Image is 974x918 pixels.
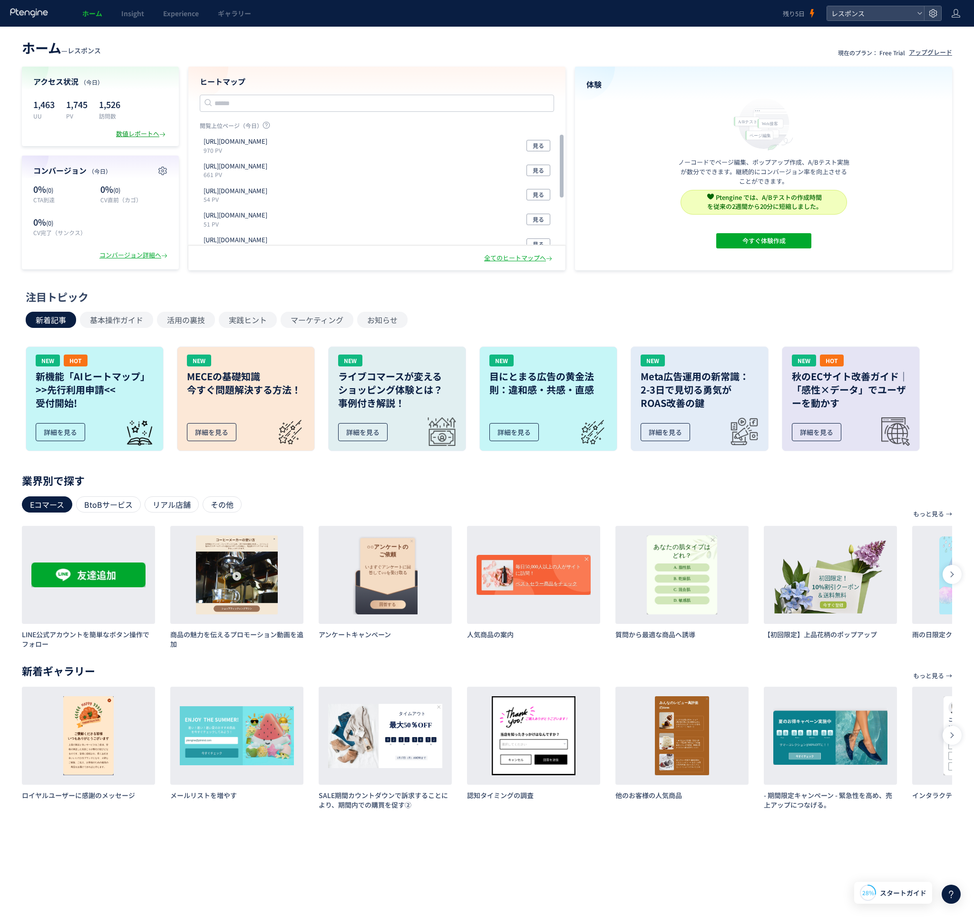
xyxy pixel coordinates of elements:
[467,790,600,800] h3: 認知タイミングの調査
[838,49,905,57] p: 現在のプラン： Free Trial
[219,312,277,328] button: 実践ヒント
[157,312,215,328] button: 活用の裏技
[909,48,952,57] div: アップグレード
[33,165,167,176] h4: コンバージョン
[177,346,315,451] a: NEWMECEの基礎知識今すぐ問題解決する方法！詳細を見る
[484,254,554,263] div: 全てのヒートマップへ
[338,355,362,366] div: NEW
[204,170,271,178] p: 661 PV
[204,220,271,228] p: 51 PV
[328,346,466,451] a: NEWライブコマースが変えるショッピング体験とは？事例付き解説！詳細を見る
[489,423,539,441] div: 詳細を見る
[792,355,816,366] div: NEW
[204,137,267,146] p: https://pr.directbook.jp/fe_fb_b2308ic
[782,346,920,451] a: NEWHOT秋のECサイト改善ガイド｜「感性×データ」でユーザーを動かす詳細を見る
[357,312,408,328] button: お知らせ
[707,193,714,200] img: svg+xml,%3c
[338,423,388,441] div: 詳細を見る
[66,97,88,112] p: 1,745
[792,423,841,441] div: 詳細を見る
[526,140,550,151] button: 見る
[22,477,952,483] p: 業界別で探す
[533,214,544,225] span: 見る
[46,218,53,227] span: (0)
[946,506,952,522] p: →
[913,506,944,522] p: もっと見る
[764,790,897,809] h3: - 期間限定キャンペーン - 緊急性を高め、売上アップにつなげる。
[121,9,144,18] span: Insight
[204,236,267,245] p: https://in.directbook.jp/fe_yt_b2308ic_lpo_bdsm
[33,228,96,237] p: CV完了（サンクス）
[22,496,72,513] div: Eコマース
[66,112,88,120] p: PV
[615,630,749,639] h3: 質問から最適な商品へ誘導
[170,790,303,800] h3: メールリストを増やす
[204,146,271,154] p: 970 PV
[203,496,242,513] div: その他
[828,6,913,20] span: レスポンス
[200,121,554,133] p: 閲覧上位ページ（今日）
[22,630,155,649] h3: LINE公式アカウントを簡単なボタン操作でフォロー
[218,9,251,18] span: ギャラリー
[729,96,799,151] img: home_experience_onbo_jp-C5-EgdA0.svg
[641,370,759,410] h3: Meta広告運用の新常識： 2-3日で見切る勇気が ROAS改善の鍵
[100,196,167,204] p: CV直前（カゴ）
[641,423,690,441] div: 詳細を見る
[783,9,805,18] span: 残り5日
[26,346,164,451] a: NEWHOT新機能「AIヒートマップ」>>先行利用申請<<受付開始!詳細を見る
[489,355,514,366] div: NEW
[170,630,303,649] h3: 商品の魅力を伝えるプロモーション動画を追加
[187,423,236,441] div: 詳細を見る
[145,496,199,513] div: リアル店舗
[116,129,167,138] div: 数値レポートへ
[80,312,153,328] button: 基本操作ガイド
[533,165,544,176] span: 見る
[631,346,769,451] a: NEWMeta広告運用の新常識：2-3日で見切る勇気がROAS改善の鍵詳細を見る
[22,668,952,673] p: 新着ギャラリー
[82,9,102,18] span: ホーム
[36,355,60,366] div: NEW
[80,78,103,86] span: （今日）
[338,370,456,410] h3: ライブコマースが変える ショッピング体験とは？ 事例付き解説！
[526,214,550,225] button: 見る
[526,189,550,200] button: 見る
[200,76,554,87] h4: ヒートマップ
[100,183,167,196] p: 0%
[533,238,544,250] span: 見る
[489,370,607,396] h3: 目にとまる広告の黄金法則：違和感・共感・直感
[204,211,267,220] p: https://pr.directbook.jp/fe_gdnli_b2308ic
[64,355,88,366] div: HOT
[187,370,305,396] h3: MECEの基礎知識 今すぐ問題解決する方法！
[204,195,271,203] p: 54 PV
[113,186,120,195] span: (0)
[880,888,926,898] span: スタートガイド
[36,370,154,410] h3: 新機能「AIヒートマップ」 >>先行利用申請<< 受付開始!
[641,355,665,366] div: NEW
[22,790,155,800] h3: ロイヤルユーザーに感謝のメッセージ
[26,289,944,304] div: 注目トピック
[99,112,120,120] p: 訪問数
[533,189,544,200] span: 見る
[88,167,111,175] span: （今日）
[33,97,55,112] p: 1,463
[33,196,96,204] p: CTA到達
[22,38,61,57] span: ホーム
[615,790,749,800] h3: 他のお客様の人気商品
[707,193,822,211] span: Ptengine では、A/Bテストの作成時間 を従来の2週間から20分に短縮しました。
[76,496,141,513] div: BtoBサービス
[99,97,120,112] p: 1,526
[526,165,550,176] button: 見る
[99,251,169,260] div: コンバージョン詳細へ
[586,79,941,90] h4: 体験
[913,668,944,684] p: もっと見る
[36,423,85,441] div: 詳細を見る
[533,140,544,151] span: 見る
[33,112,55,120] p: UU
[204,162,267,171] p: https://pr.directbook.jp/FE_YT_B2308IC
[526,238,550,250] button: 見る
[68,46,101,55] span: レスポンス
[33,216,96,228] p: 0%
[26,312,76,328] button: 新着記事
[46,186,53,195] span: (0)
[742,233,785,248] span: 今すぐ体験作成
